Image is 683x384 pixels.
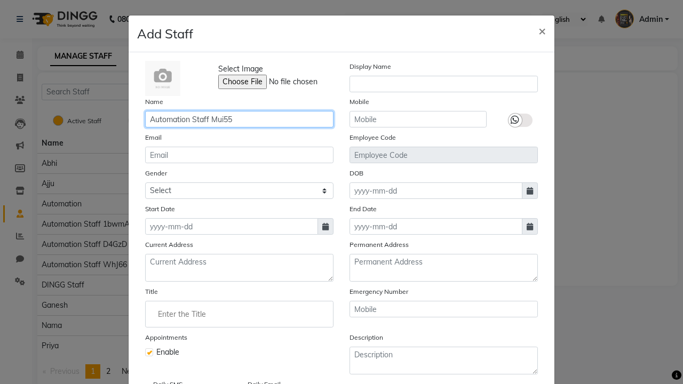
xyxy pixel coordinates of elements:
label: Start Date [145,204,175,214]
input: Enter the Title [150,303,329,325]
input: yyyy-mm-dd [350,182,522,199]
label: Gender [145,169,167,178]
input: Email [145,147,333,163]
span: Enable [156,347,179,358]
label: Current Address [145,240,193,250]
label: Title [145,287,158,297]
span: Select Image [218,63,263,75]
label: Description [350,333,383,342]
label: Display Name [350,62,391,71]
input: Mobile [350,111,487,127]
label: Email [145,133,162,142]
input: Mobile [350,301,538,317]
label: Mobile [350,97,369,107]
label: DOB [350,169,363,178]
label: Emergency Number [350,287,408,297]
label: Name [145,97,163,107]
label: Appointments [145,333,187,342]
h4: Add Staff [137,24,193,43]
label: Permanent Address [350,240,409,250]
label: Employee Code [350,133,396,142]
label: End Date [350,204,377,214]
input: Select Image [218,75,363,89]
input: Name [145,111,333,127]
input: Employee Code [350,147,538,163]
img: Cinque Terre [145,61,180,96]
input: yyyy-mm-dd [145,218,318,235]
input: yyyy-mm-dd [350,218,522,235]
